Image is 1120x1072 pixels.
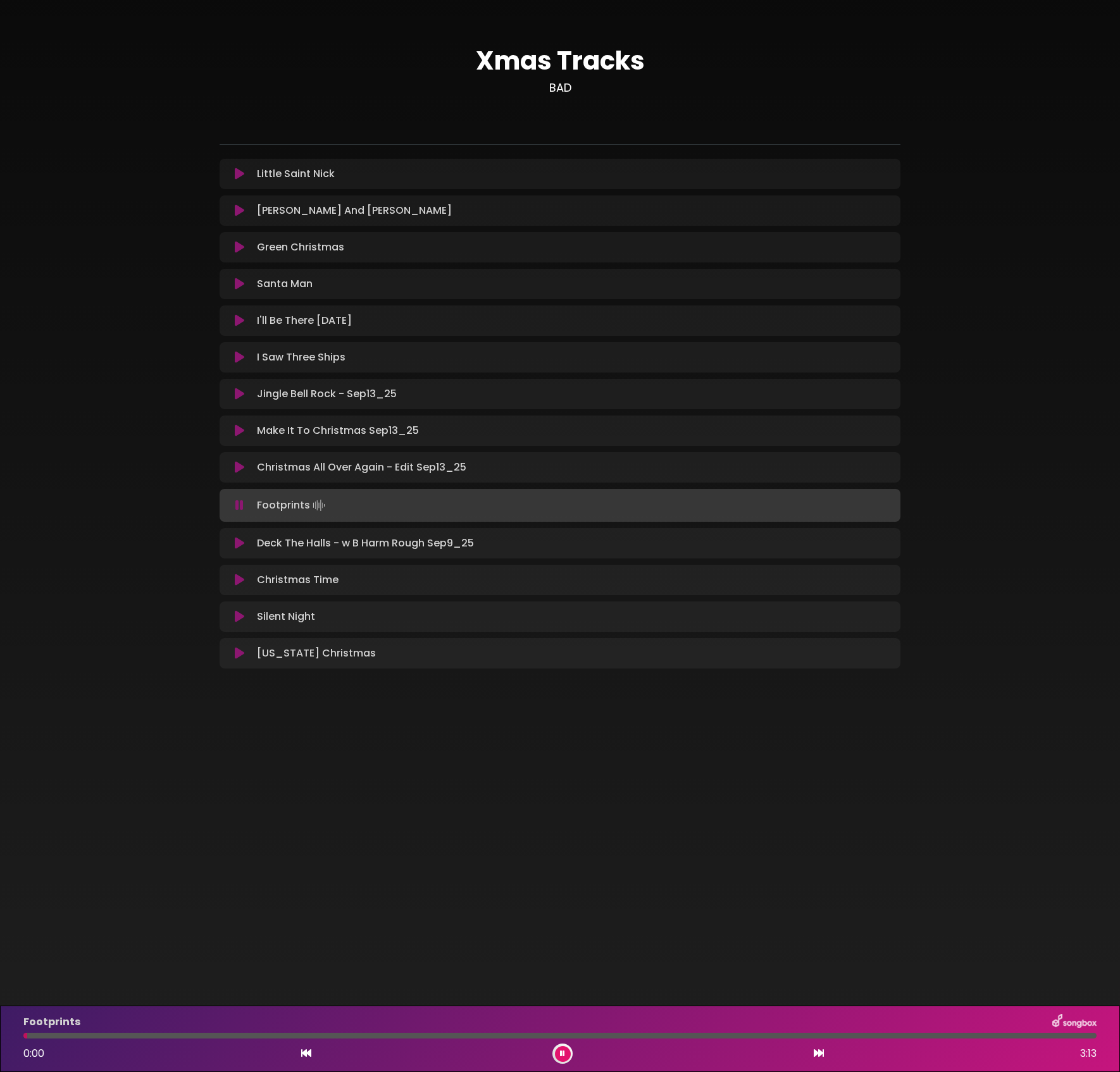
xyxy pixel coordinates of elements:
[220,81,900,95] h3: BAD
[257,203,452,218] p: [PERSON_NAME] And [PERSON_NAME]
[310,496,328,514] img: waveform4.gif
[257,572,339,588] p: Christmas Time
[257,496,328,514] p: Footprints
[257,646,376,661] p: [US_STATE] Christmas
[257,609,315,624] p: Silent Night
[257,423,419,438] p: Make It To Christmas Sep13_25
[257,276,313,292] p: Santa Man
[257,460,466,475] p: Christmas All Over Again - Edit Sep13_25
[257,166,335,182] p: Little Saint Nick
[257,350,345,365] p: I Saw Three Ships
[257,386,397,402] p: Jingle Bell Rock - Sep13_25
[257,313,352,328] p: I'll Be There [DATE]
[257,240,344,255] p: Green Christmas
[257,536,474,551] p: Deck The Halls - w B Harm Rough Sep9_25
[220,46,900,76] h1: Xmas Tracks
